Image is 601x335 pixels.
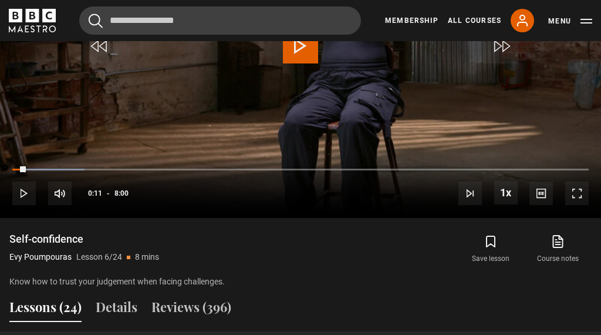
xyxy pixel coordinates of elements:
button: Fullscreen [565,182,589,205]
p: 8 mins [135,251,159,263]
a: Membership [385,15,438,26]
p: Lesson 6/24 [76,251,122,263]
span: 0:11 [88,183,102,204]
button: Playback Rate [494,181,518,205]
a: Course notes [525,232,592,266]
span: 8:00 [114,183,129,204]
p: Know how to trust your judgement when facing challenges. [9,276,592,288]
button: Details [96,297,137,322]
button: Lessons (24) [9,297,82,322]
a: All Courses [448,15,501,26]
input: Search [79,6,361,35]
button: Next Lesson [458,182,482,205]
button: Save lesson [457,232,524,266]
svg: BBC Maestro [9,9,56,32]
div: Progress Bar [12,169,589,171]
button: Play [12,182,36,205]
button: Submit the search query [89,14,103,28]
span: - [107,189,110,197]
p: Evy Poumpouras [9,251,72,263]
button: Captions [529,182,553,205]
button: Mute [48,182,72,205]
button: Reviews (396) [151,297,231,322]
h1: Self-confidence [9,232,159,246]
button: Toggle navigation [548,15,592,27]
